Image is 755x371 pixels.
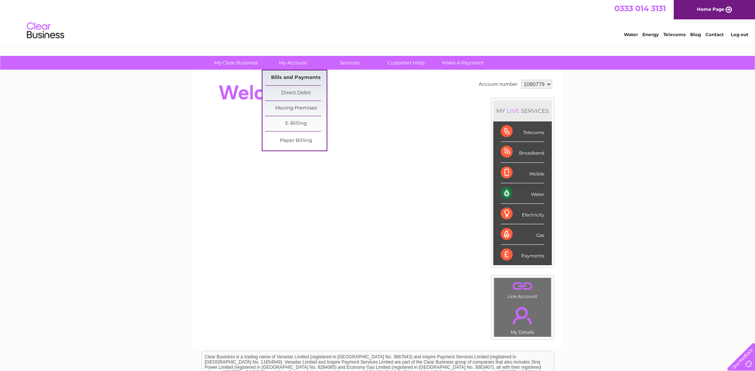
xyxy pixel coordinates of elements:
a: E-Billing [265,116,327,131]
a: Telecoms [663,32,686,37]
a: Blog [690,32,701,37]
a: My Clear Business [205,56,267,70]
a: . [496,280,549,293]
a: Water [624,32,638,37]
a: Log out [731,32,748,37]
div: LIVE [505,107,521,114]
div: Telecoms [501,121,544,142]
a: Energy [642,32,659,37]
a: Direct Debit [265,86,327,101]
div: Gas [501,224,544,245]
a: Customer Help [375,56,437,70]
a: Contact [705,32,724,37]
img: logo.png [26,19,65,42]
a: Make A Payment [432,56,494,70]
a: Services [319,56,380,70]
div: Broadband [501,142,544,162]
a: Moving Premises [265,101,327,116]
div: Clear Business is a trading name of Verastar Limited (registered in [GEOGRAPHIC_DATA] No. 3667643... [202,4,554,36]
div: Payments [501,245,544,265]
td: Account number [477,78,519,91]
div: Water [501,183,544,204]
a: . [496,302,549,329]
a: 0333 014 3131 [614,4,666,13]
div: Mobile [501,163,544,183]
a: Paper Billing [265,133,327,148]
td: My Details [494,301,551,337]
td: Link Account [494,278,551,301]
div: Electricity [501,204,544,224]
a: Bills and Payments [265,70,327,85]
div: MY SERVICES [493,100,552,121]
a: My Account [262,56,324,70]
